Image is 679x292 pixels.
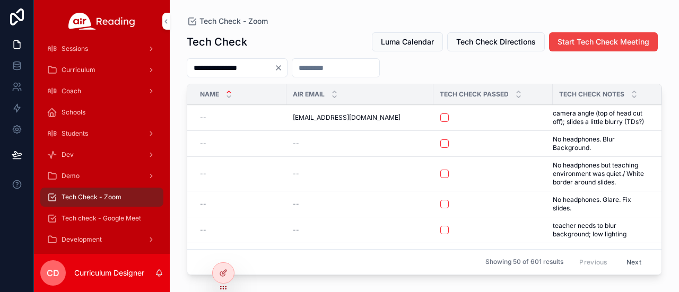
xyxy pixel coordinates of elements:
[200,90,219,99] span: Name
[34,42,170,254] div: scrollable content
[62,66,95,74] span: Curriculum
[200,139,280,148] a: --
[40,82,163,101] a: Coach
[74,268,144,278] p: Curriculum Designer
[62,151,74,159] span: Dev
[200,113,206,122] span: --
[47,267,59,279] span: CD
[62,108,85,117] span: Schools
[40,166,163,185] a: Demo
[293,139,427,148] a: --
[40,188,163,207] a: Tech Check - Zoom
[62,172,80,180] span: Demo
[40,103,163,122] a: Schools
[200,113,280,122] a: --
[293,170,299,178] span: --
[553,109,649,126] a: camera angle (top of head cut off); slides a little blurry (TDs?)
[456,37,536,47] span: Tech Check Directions
[293,200,427,208] a: --
[187,34,247,49] h1: Tech Check
[619,254,649,270] button: Next
[558,37,649,47] span: Start Tech Check Meeting
[553,161,649,187] a: No headphones but teaching environment was quiet./ White border around slides.
[62,193,121,201] span: Tech Check - Zoom
[447,32,545,51] button: Tech Check Directions
[293,226,427,234] a: --
[293,113,401,122] span: [EMAIL_ADDRESS][DOMAIN_NAME]
[274,64,287,72] button: Clear
[553,135,649,152] a: No headphones. Blur Background.
[40,39,163,58] a: Sessions
[62,87,81,95] span: Coach
[293,226,299,234] span: --
[200,200,206,208] span: --
[40,60,163,79] a: Curriculum
[200,226,280,234] a: --
[200,200,280,208] a: --
[293,113,427,122] a: [EMAIL_ADDRESS][DOMAIN_NAME]
[200,170,206,178] span: --
[293,90,325,99] span: Air Email
[200,139,206,148] span: --
[62,45,88,53] span: Sessions
[293,170,427,178] a: --
[440,90,509,99] span: Tech Check Passed
[381,37,434,47] span: Luma Calendar
[68,13,135,30] img: App logo
[559,90,624,99] span: Tech Check Notes
[199,16,268,26] span: Tech Check - Zoom
[553,222,649,238] a: teacher needs to blur background; low lighting
[200,226,206,234] span: --
[293,139,299,148] span: --
[40,230,163,249] a: Development
[200,170,280,178] a: --
[62,214,141,223] span: Tech check - Google Meet
[485,258,563,267] span: Showing 50 of 601 results
[549,32,658,51] button: Start Tech Check Meeting
[40,145,163,164] a: Dev
[293,200,299,208] span: --
[553,247,649,281] a: Teacher needs to blur background; no headset; Zoom: looks like correct share but bottom border is...
[553,196,649,213] a: No headphones. Glare. Fix slides.
[62,235,102,244] span: Development
[40,209,163,228] a: Tech check - Google Meet
[40,124,163,143] a: Students
[372,32,443,51] button: Luma Calendar
[187,16,268,26] a: Tech Check - Zoom
[62,129,88,138] span: Students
